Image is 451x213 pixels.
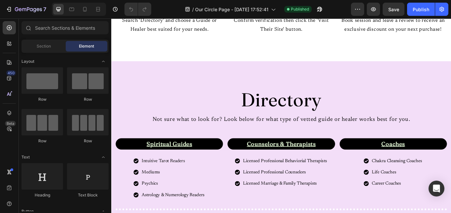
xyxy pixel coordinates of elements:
[413,6,429,13] div: Publish
[304,177,332,182] span: Life Coaches
[98,152,109,162] span: Toggle open
[304,163,362,169] span: Chakra Cleansing Coaches
[21,96,63,102] div: Row
[35,190,54,195] span: Psychics
[154,177,227,182] span: Licensed Professional Counselors
[111,18,451,213] iframe: Design area
[43,5,46,13] p: 7
[383,3,404,16] button: Save
[35,203,108,208] span: Astrology & Numerology Readers
[21,192,63,198] div: Heading
[98,56,109,67] span: Toggle open
[21,138,63,144] div: Row
[158,142,238,150] u: Counselors & Therapists
[21,21,109,34] input: Search Sections & Elements
[3,3,49,16] button: 7
[21,154,30,160] span: Text
[315,142,342,150] u: Coaches
[67,96,109,102] div: Row
[35,177,56,182] span: Mediums
[195,6,268,13] span: Our Circle Page - [DATE] 17:52:41
[291,6,309,12] span: Published
[67,138,109,144] div: Row
[388,7,399,12] span: Save
[429,181,444,196] div: Open Intercom Messenger
[5,121,16,126] div: Beta
[407,3,435,16] button: Publish
[192,6,194,13] span: /
[67,192,109,198] div: Text Block
[154,163,251,169] span: Licensed Professional Behaviorial Therapists
[41,142,94,150] u: Spiritual Guides
[151,81,245,108] span: Directory
[21,58,34,64] span: Layout
[6,70,16,76] div: 450
[37,43,51,49] span: Section
[35,163,86,169] span: Intuitive Tarot Readers
[124,3,151,16] div: Undo/Redo
[304,190,338,195] span: Career Coaches
[154,190,239,195] span: Licensed Marriage & Family Therapists
[6,113,391,123] p: Not sure what to look for? Look below for what type of vetted guide or healer works best for you.
[79,43,94,49] span: Element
